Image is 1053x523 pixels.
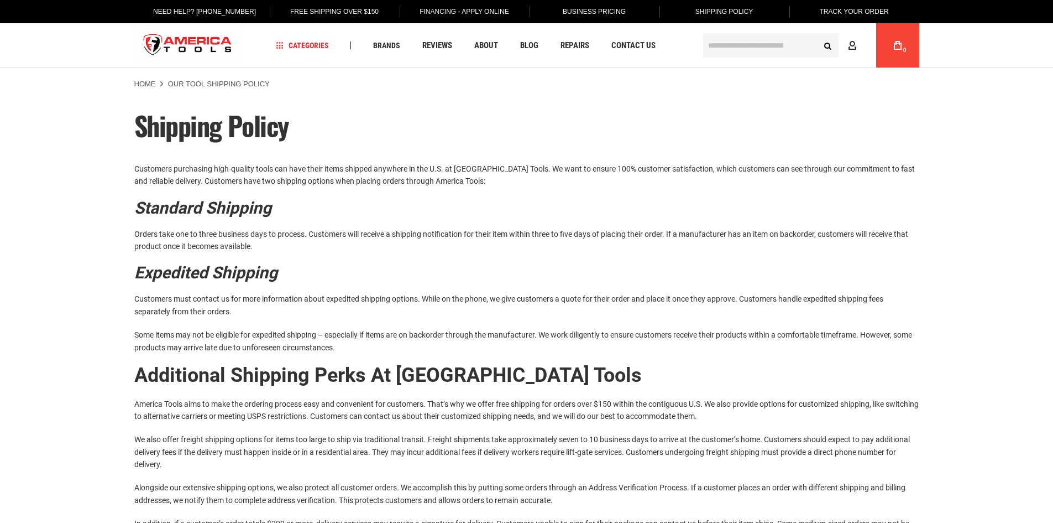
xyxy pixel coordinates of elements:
a: Reviews [417,38,457,53]
a: Brands [368,38,405,53]
strong: Shipping Policy [134,106,289,145]
span: About [474,42,498,50]
a: Categories [271,38,334,53]
a: Home [134,79,156,89]
em: Standard Shipping [134,198,271,218]
p: We also offer freight shipping options for items too large to ship via traditional transit. Freig... [134,433,919,470]
span: 0 [903,47,907,53]
a: Blog [515,38,543,53]
p: Orders take one to three business days to process. Customers will receive a shipping notification... [134,228,919,253]
span: Blog [520,42,538,50]
span: Shipping Policy [695,8,753,15]
a: About [469,38,503,53]
img: America Tools [134,25,242,66]
p: Some items may not be eligible for expedited shipping – especially if items are on backorder thro... [134,329,919,354]
p: America Tools aims to make the ordering process easy and convenient for customers. That’s why we ... [134,398,919,423]
p: Customers purchasing high-quality tools can have their items shipped anywhere in the U.S. at [GEO... [134,163,919,188]
a: Contact Us [606,38,661,53]
span: Contact Us [611,42,656,50]
span: Reviews [422,42,452,50]
p: Customers must contact us for more information about expedited shipping options. While on the pho... [134,293,919,318]
strong: Our Tool Shipping Policy [168,80,270,88]
a: store logo [134,25,242,66]
span: Repairs [560,42,589,50]
em: Expedited Shipping [134,263,277,282]
span: Categories [276,42,329,49]
strong: Additional Shipping Perks at [GEOGRAPHIC_DATA] Tools [134,364,642,387]
a: Repairs [556,38,594,53]
a: 0 [887,23,908,68]
span: Brands [373,42,400,49]
button: Search [818,35,839,56]
p: Alongside our extensive shipping options, we also protect all customer orders. We accomplish this... [134,481,919,506]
